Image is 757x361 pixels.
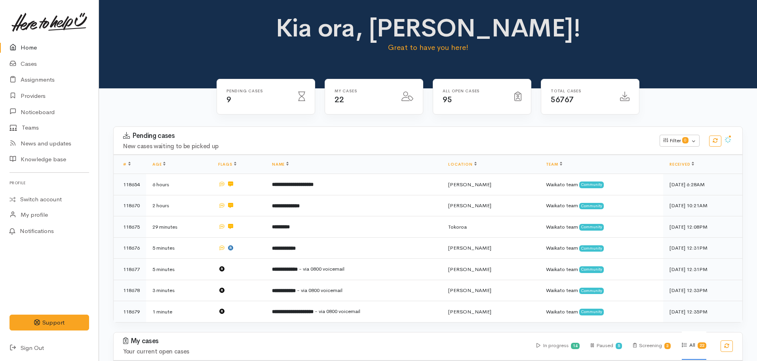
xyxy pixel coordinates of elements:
span: - via 0800 voicemail [297,287,342,294]
a: Age [152,162,165,167]
td: 29 minutes [146,216,212,238]
p: Great to have you here! [273,42,583,53]
span: Community [579,309,604,315]
td: 118676 [114,237,146,259]
span: 95 [443,95,452,105]
a: Location [448,162,476,167]
h4: Your current open cases [123,348,527,355]
td: 118654 [114,174,146,195]
td: 3 minutes [146,280,212,301]
td: 1 minute [146,301,212,322]
td: Waikato team [540,301,663,322]
h6: Total cases [551,89,611,93]
div: All [682,331,706,360]
td: [DATE] 12:33PM [663,280,742,301]
td: [DATE] 10:21AM [663,195,742,216]
span: 22 [335,95,344,105]
a: Flags [218,162,236,167]
span: [PERSON_NAME] [448,287,491,294]
h6: Pending cases [226,89,289,93]
span: [PERSON_NAME] [448,202,491,209]
span: Community [579,245,604,252]
td: 5 minutes [146,259,212,280]
h6: Profile [10,178,89,188]
h3: Pending cases [123,132,650,140]
span: Community [579,203,604,209]
td: [DATE] 12:31PM [663,237,742,259]
span: Tokoroa [448,223,467,230]
td: Waikato team [540,280,663,301]
span: 0 [682,137,689,143]
td: [DATE] 12:31PM [663,259,742,280]
span: Community [579,288,604,294]
span: [PERSON_NAME] [448,244,491,251]
span: [PERSON_NAME] [448,308,491,315]
span: [PERSON_NAME] [448,266,491,273]
td: [DATE] 12:35PM [663,301,742,322]
td: [DATE] 12:08PM [663,216,742,238]
span: - via 0800 voicemail [315,308,360,315]
div: In progress [536,332,580,360]
h3: My cases [123,337,527,345]
td: 118677 [114,259,146,280]
a: Team [546,162,562,167]
b: 3 [666,343,669,348]
span: Community [579,266,604,273]
a: Name [272,162,289,167]
td: 5 minutes [146,237,212,259]
span: 56767 [551,95,574,105]
td: 6 hours [146,174,212,195]
a: # [123,162,131,167]
a: Received [670,162,694,167]
td: 118678 [114,280,146,301]
td: Waikato team [540,174,663,195]
div: Paused [591,332,622,360]
span: - via 0800 voicemail [299,265,344,272]
td: 118675 [114,216,146,238]
button: Support [10,315,89,331]
button: Filter0 [660,135,700,147]
b: 22 [700,343,704,348]
b: 5 [618,343,620,348]
td: Waikato team [540,237,663,259]
h4: New cases waiting to be picked up [123,143,650,150]
h6: My cases [335,89,392,93]
div: Screening [633,332,671,360]
h1: Kia ora, [PERSON_NAME]! [273,14,583,42]
td: 2 hours [146,195,212,216]
td: Waikato team [540,259,663,280]
span: [PERSON_NAME] [448,181,491,188]
h6: All Open cases [443,89,505,93]
td: 118679 [114,301,146,322]
td: 118670 [114,195,146,216]
b: 14 [573,343,578,348]
span: 9 [226,95,231,105]
td: [DATE] 6:28AM [663,174,742,195]
td: Waikato team [540,216,663,238]
span: Community [579,181,604,188]
td: Waikato team [540,195,663,216]
span: Community [579,224,604,230]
